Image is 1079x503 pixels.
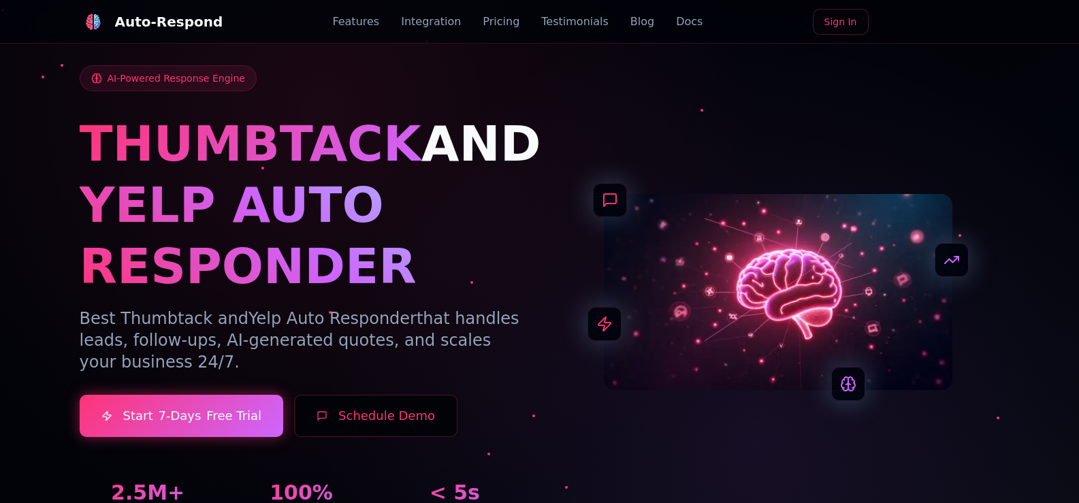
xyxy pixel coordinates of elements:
[80,8,223,35] a: Auto-Respond
[676,14,703,30] a: Docs
[294,395,457,437] button: Schedule Demo
[873,7,1007,37] iframe: Sign in with Google Button
[158,406,201,425] span: 7-Days
[80,308,524,373] p: Best Thumbtack and that handles leads, follow-ups, AI-generated quotes, and scales your business ...
[248,309,417,328] span: Yelp Auto Responder
[80,115,421,172] span: THUMBTACK
[401,14,461,30] a: Integration
[80,174,524,297] h1: YELP AUTO RESPONDER
[483,14,519,30] a: Pricing
[332,14,379,30] a: Features
[604,194,952,390] img: AI Neural Network Brain
[84,14,101,30] img: logo.svg
[115,12,223,31] div: Auto-Respond
[813,9,869,35] a: Sign In
[421,115,541,172] span: AND
[541,14,609,30] a: Testimonials
[80,395,284,437] a: Start7-DaysFree Trial
[108,71,245,85] span: AI-Powered Response Engine
[630,14,654,30] a: Blog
